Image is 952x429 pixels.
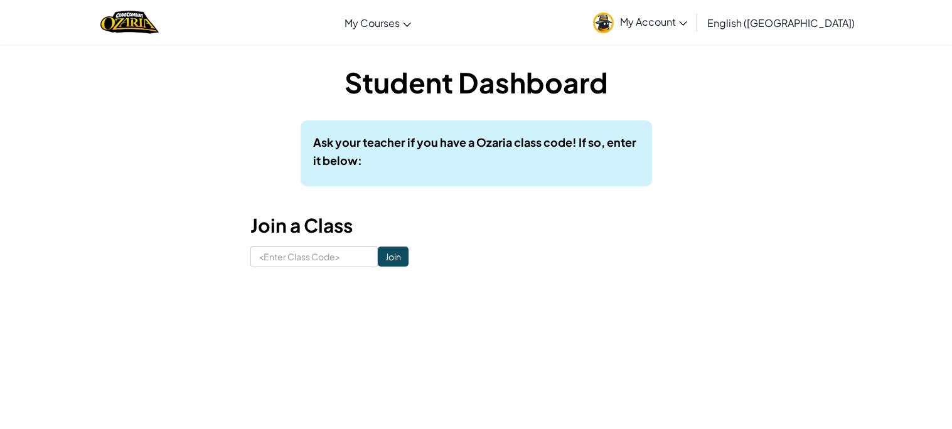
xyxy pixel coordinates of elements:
[313,135,636,167] b: Ask your teacher if you have a Ozaria class code! If so, enter it below:
[250,63,702,102] h1: Student Dashboard
[378,246,409,267] input: Join
[250,246,378,267] input: <Enter Class Code>
[250,211,702,240] h3: Join a Class
[701,6,861,40] a: English ([GEOGRAPHIC_DATA])
[620,15,687,28] span: My Account
[345,16,400,29] span: My Courses
[338,6,417,40] a: My Courses
[593,13,614,33] img: avatar
[587,3,693,42] a: My Account
[707,16,855,29] span: English ([GEOGRAPHIC_DATA])
[100,9,159,35] a: Ozaria by CodeCombat logo
[100,9,159,35] img: Home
